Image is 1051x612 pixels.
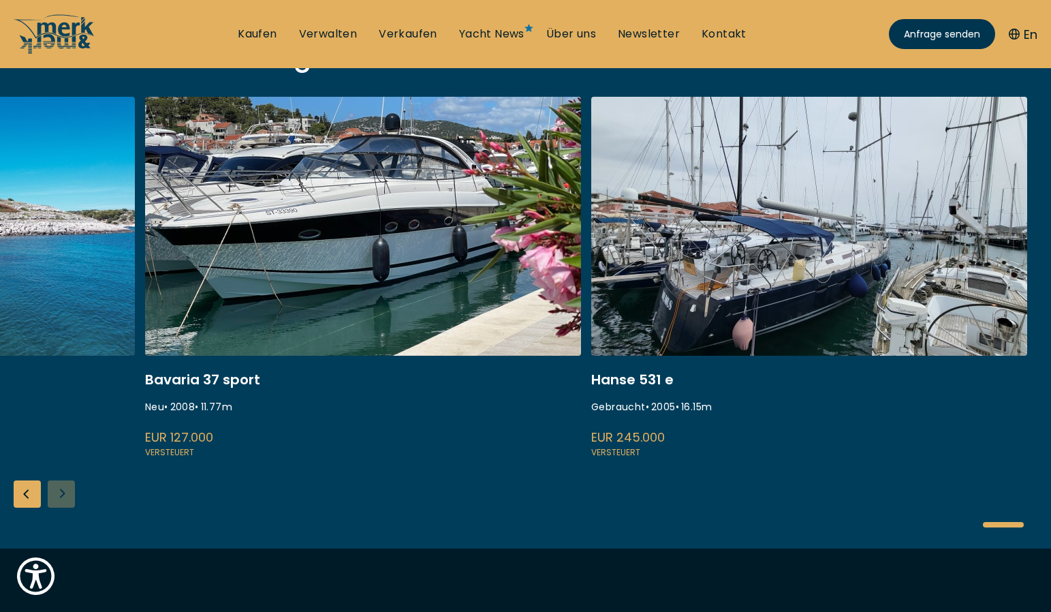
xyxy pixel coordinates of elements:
[904,27,980,42] span: Anfrage senden
[889,19,995,49] a: Anfrage senden
[702,27,747,42] a: Kontakt
[14,554,58,598] button: Show Accessibility Preferences
[1009,25,1037,44] button: En
[459,27,524,42] a: Yacht News
[546,27,596,42] a: Über uns
[14,480,41,508] div: Previous slide
[238,27,277,42] a: Kaufen
[618,27,680,42] a: Newsletter
[299,27,358,42] a: Verwalten
[379,27,437,42] a: Verkaufen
